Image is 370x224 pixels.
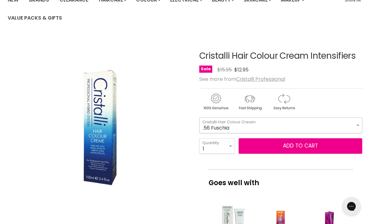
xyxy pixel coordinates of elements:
iframe: Gorgias live chat messenger [339,195,364,218]
img: genuine.gif [199,92,232,111]
p: Goes well with [209,169,353,190]
a: Value Packs & Gifts [3,11,67,25]
div: Cristalli Hair Colour Cream Intensifiers image. Click or Scroll to Zoom. [8,36,190,219]
button: Add to cart [239,138,362,154]
img: shipping.gif [233,92,266,111]
h1: Cristalli Hair Colour Cream Intensifiers [199,51,362,61]
span: $15.95 [217,66,232,73]
span: Sale [199,66,212,73]
img: returns.gif [267,92,300,111]
select: Quantity [199,138,235,154]
span: $12.95 [234,66,249,73]
span: See more from [199,75,285,83]
a: Cristalli Professional [236,75,285,83]
span: Add to cart [283,142,318,149]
